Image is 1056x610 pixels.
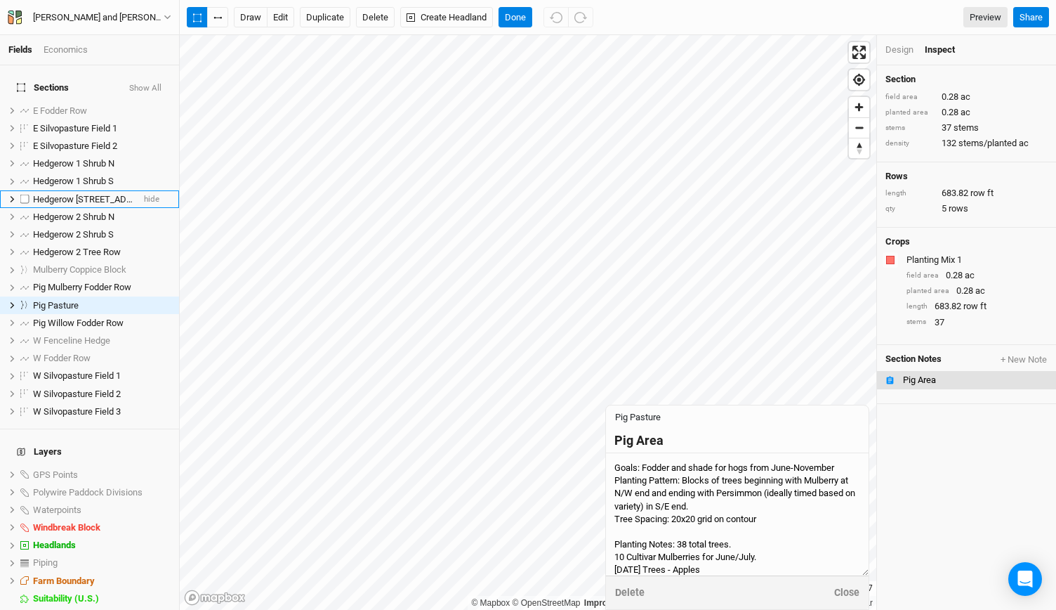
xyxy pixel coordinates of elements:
[33,194,133,205] div: Hedgerow 1 Tree Row
[33,318,124,328] span: Pig Willow Fodder Row
[33,212,171,223] div: Hedgerow 2 Shrub N
[33,123,117,134] span: E Silvopasture Field 1
[906,286,949,297] div: planted area
[33,370,171,382] div: W Silvopasture Field 1
[33,593,171,604] div: Suitability (U.S.)
[849,138,869,158] span: Reset bearing to north
[33,105,87,116] span: E Fodder Row
[885,108,935,118] div: planted area
[885,236,910,247] h4: Crops
[234,7,268,28] button: draw
[33,158,114,169] span: Hedgerow 1 Shrub N
[33,229,114,240] span: Hedgerow 2 Shrub S
[356,7,395,28] button: Delete
[1008,562,1042,596] div: Open Intercom Messenger
[33,505,171,516] div: Waterpoints
[885,353,942,366] span: Section Notes
[906,269,1048,282] div: 0.28
[906,317,928,327] div: stems
[975,285,985,297] span: ac
[840,598,873,608] a: Maxar
[513,598,581,608] a: OpenStreetMap
[963,300,986,313] span: row ft
[33,576,171,587] div: Farm Boundary
[33,540,76,550] span: Headlands
[965,269,975,282] span: ac
[885,106,1048,119] div: 0.28
[1000,353,1048,366] button: + New Note
[33,406,171,417] div: W Silvopasture Field 3
[33,505,81,515] span: Waterpoints
[849,117,869,138] button: Zoom out
[906,285,1048,297] div: 0.28
[885,122,1048,134] div: 37
[44,44,88,56] div: Economics
[33,389,121,399] span: W Silvopasture Field 2
[33,557,171,569] div: Piping
[33,247,121,257] span: Hedgerow 2 Tree Row
[925,44,975,56] div: Inspect
[906,301,928,312] div: length
[849,118,869,138] span: Zoom out
[543,7,569,28] button: Undo (^z)
[33,158,171,169] div: Hedgerow 1 Shrub N
[961,106,970,119] span: ac
[33,282,171,293] div: Pig Mulberry Fodder Row
[33,212,114,222] span: Hedgerow 2 Shrub N
[885,202,1048,215] div: 5
[953,122,979,134] span: stems
[885,123,935,134] div: stems
[33,335,171,346] div: W Fenceline Hedge
[885,74,1048,85] h4: Section
[180,35,876,610] canvas: Map
[400,7,493,28] button: Create Headland
[499,7,532,28] button: Done
[300,7,350,28] button: Duplicate
[8,438,171,466] h4: Layers
[267,7,294,28] button: edit
[885,137,1048,150] div: 132
[906,271,939,281] div: field area
[849,42,869,63] button: Enter fullscreen
[33,353,171,364] div: W Fodder Row
[33,264,126,275] span: Mulberry Coppice Block
[33,176,114,186] span: Hedgerow 1 Shrub S
[885,204,935,214] div: qty
[33,300,171,311] div: Pig Pasture
[584,598,654,608] a: Improve this map
[877,371,1056,389] button: Pig Area
[33,389,171,400] div: W Silvopasture Field 2
[33,282,131,292] span: Pig Mulberry Fodder Row
[885,187,1048,200] div: 683.82
[885,92,935,103] div: field area
[33,141,171,152] div: E Silvopasture Field 2
[849,97,869,117] span: Zoom in
[33,247,171,258] div: Hedgerow 2 Tree Row
[970,187,994,200] span: row ft
[568,7,593,28] button: Redo (^Z)
[885,44,913,56] div: Design
[33,353,91,363] span: W Fodder Row
[885,138,935,149] div: density
[906,316,1048,329] div: 37
[8,44,32,55] a: Fields
[144,190,159,208] span: hide
[33,123,171,134] div: E Silvopasture Field 1
[963,7,1008,28] a: Preview
[33,487,171,498] div: Polywire Paddock Divisions
[471,596,873,610] div: |
[906,300,1048,313] div: 683.82
[33,469,78,480] span: GPS Points
[33,522,100,533] span: Windbreak Block
[33,176,171,187] div: Hedgerow 1 Shrub S
[33,229,171,240] div: Hedgerow 2 Shrub S
[849,70,869,90] button: Find my location
[7,10,172,25] button: [PERSON_NAME] and [PERSON_NAME]
[961,91,970,103] span: ac
[33,11,164,25] div: [PERSON_NAME] and [PERSON_NAME]
[33,469,171,481] div: GPS Points
[33,11,164,25] div: Diana and John Waring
